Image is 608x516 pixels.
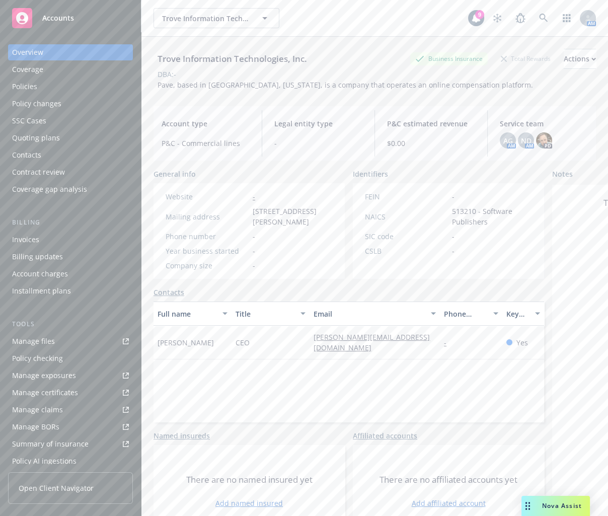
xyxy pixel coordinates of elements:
[8,266,133,282] a: Account charges
[158,337,214,348] span: [PERSON_NAME]
[166,191,249,202] div: Website
[475,10,484,19] div: 9
[8,164,133,180] a: Contract review
[8,79,133,95] a: Policies
[154,302,232,326] button: Full name
[8,367,133,384] span: Manage exposures
[8,217,133,228] div: Billing
[253,260,255,271] span: -
[8,113,133,129] a: SSC Cases
[12,147,41,163] div: Contacts
[12,249,63,265] div: Billing updates
[444,338,454,347] a: -
[154,287,184,298] a: Contacts
[8,436,133,452] a: Summary of insurance
[8,350,133,366] a: Policy checking
[379,474,517,486] span: There are no affiliated accounts yet
[12,61,43,78] div: Coverage
[552,169,573,181] span: Notes
[12,453,77,469] div: Policy AI ingestions
[353,430,417,441] a: Affiliated accounts
[440,302,502,326] button: Phone number
[166,246,249,256] div: Year business started
[253,246,255,256] span: -
[353,169,388,179] span: Identifiers
[557,8,577,28] a: Switch app
[521,496,534,516] div: Drag to move
[215,498,283,508] a: Add named insured
[12,333,55,349] div: Manage files
[12,266,68,282] div: Account charges
[253,192,255,201] a: -
[8,181,133,197] a: Coverage gap analysis
[12,350,63,366] div: Policy checking
[12,436,89,452] div: Summary of insurance
[158,309,216,319] div: Full name
[8,453,133,469] a: Policy AI ingestions
[410,52,488,65] div: Business Insurance
[387,118,475,129] span: P&C estimated revenue
[42,14,74,22] span: Accounts
[274,118,362,129] span: Legal entity type
[452,246,454,256] span: -
[186,474,313,486] span: There are no named insured yet
[12,44,43,60] div: Overview
[12,283,71,299] div: Installment plans
[506,309,529,319] div: Key contact
[8,402,133,418] a: Manage claims
[500,118,588,129] span: Service team
[8,319,133,329] div: Tools
[12,232,39,248] div: Invoices
[542,501,582,510] span: Nova Assist
[502,302,544,326] button: Key contact
[236,337,250,348] span: CEO
[12,181,87,197] div: Coverage gap analysis
[310,302,440,326] button: Email
[19,483,94,493] span: Open Client Navigator
[12,130,60,146] div: Quoting plans
[365,211,448,222] div: NAICS
[521,496,590,516] button: Nova Assist
[452,206,532,227] span: 513210 - Software Publishers
[12,113,46,129] div: SSC Cases
[510,8,530,28] a: Report a Bug
[166,260,249,271] div: Company size
[8,130,133,146] a: Quoting plans
[521,135,531,146] span: ND
[365,231,448,242] div: SIC code
[314,309,425,319] div: Email
[8,44,133,60] a: Overview
[8,283,133,299] a: Installment plans
[8,147,133,163] a: Contacts
[253,206,333,227] span: [STREET_ADDRESS][PERSON_NAME]
[387,138,475,149] span: $0.00
[444,309,487,319] div: Phone number
[314,332,430,352] a: [PERSON_NAME][EMAIL_ADDRESS][DOMAIN_NAME]
[154,430,210,441] a: Named insureds
[12,419,59,435] div: Manage BORs
[8,333,133,349] a: Manage files
[452,191,454,202] span: -
[365,246,448,256] div: CSLB
[8,385,133,401] a: Manage certificates
[253,231,255,242] span: -
[496,52,556,65] div: Total Rewards
[166,231,249,242] div: Phone number
[452,231,454,242] span: -
[564,49,596,68] div: Actions
[162,138,250,149] span: P&C - Commercial lines
[162,13,249,24] span: Trove Information Technologies, Inc.
[12,79,37,95] div: Policies
[536,132,552,149] img: photo
[12,402,63,418] div: Manage claims
[564,49,596,69] button: Actions
[154,52,311,65] div: Trove Information Technologies, Inc.
[8,419,133,435] a: Manage BORs
[12,96,61,112] div: Policy changes
[503,135,513,146] span: AG
[8,96,133,112] a: Policy changes
[12,164,65,180] div: Contract review
[8,232,133,248] a: Invoices
[12,367,76,384] div: Manage exposures
[516,337,528,348] span: Yes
